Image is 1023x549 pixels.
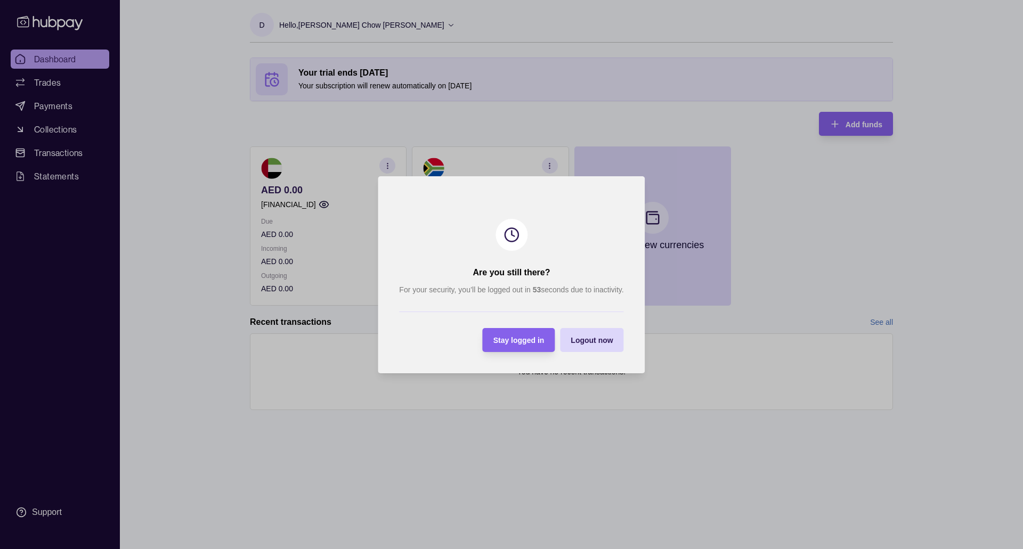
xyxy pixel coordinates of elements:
[399,284,623,296] p: For your security, you’ll be logged out in seconds due to inactivity.
[571,336,613,345] span: Logout now
[533,285,541,294] strong: 53
[483,328,555,352] button: Stay logged in
[560,328,623,352] button: Logout now
[473,267,550,278] h2: Are you still there?
[493,336,545,345] span: Stay logged in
